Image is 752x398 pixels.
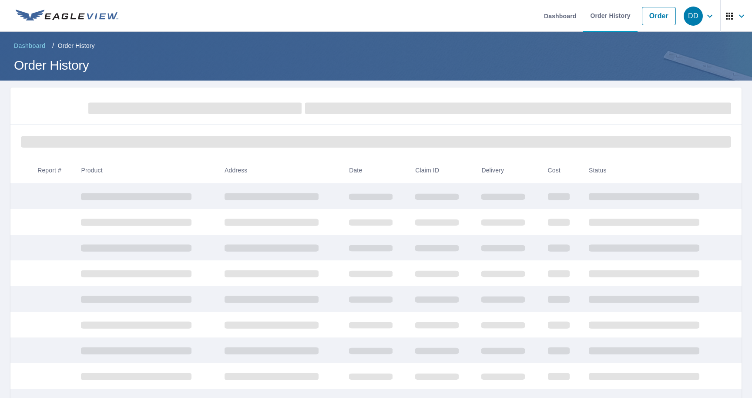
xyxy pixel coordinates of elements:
h1: Order History [10,56,742,74]
div: DD [684,7,703,26]
a: Dashboard [10,39,49,53]
nav: breadcrumb [10,39,742,53]
th: Claim ID [408,158,474,183]
img: EV Logo [16,10,118,23]
a: Order [642,7,676,25]
th: Product [74,158,218,183]
span: Dashboard [14,41,45,50]
th: Report # [30,158,74,183]
th: Status [582,158,725,183]
th: Cost [541,158,582,183]
th: Delivery [474,158,540,183]
li: / [52,40,54,51]
p: Order History [58,41,95,50]
th: Date [342,158,408,183]
th: Address [218,158,342,183]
